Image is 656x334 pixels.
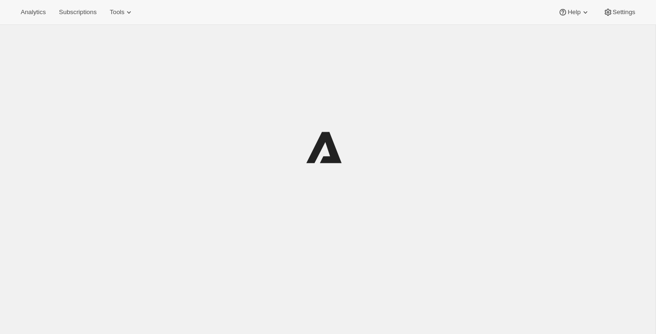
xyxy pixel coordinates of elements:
[568,8,580,16] span: Help
[110,8,124,16] span: Tools
[598,6,641,19] button: Settings
[613,8,635,16] span: Settings
[53,6,102,19] button: Subscriptions
[59,8,96,16] span: Subscriptions
[21,8,46,16] span: Analytics
[15,6,51,19] button: Analytics
[104,6,139,19] button: Tools
[552,6,595,19] button: Help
